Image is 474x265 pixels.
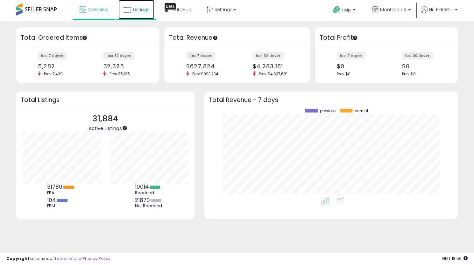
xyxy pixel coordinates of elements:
[106,71,133,77] span: Prev: 35,105
[380,6,406,13] span: Montaro US
[82,255,110,262] a: Privacy Policy
[135,196,150,204] b: 21870
[38,63,83,70] div: 5,282
[47,190,76,195] div: FBA
[88,113,122,125] p: 31,884
[253,52,284,59] label: last 30 days
[352,35,358,41] div: Tooltip anchor
[82,35,88,41] div: Tooltip anchor
[186,63,232,70] div: $627,824
[6,256,110,262] div: seller snap | |
[6,255,30,262] strong: Copyright
[337,71,350,77] span: Prev: $0
[402,52,433,59] label: last 30 days
[337,63,382,70] div: $0
[122,125,128,131] div: Tooltip anchor
[103,52,134,59] label: last 30 days
[320,109,336,113] span: previous
[135,183,149,191] b: 10014
[342,7,351,13] span: Help
[212,35,218,41] div: Tooltip anchor
[169,33,305,42] h3: Total Revenue
[320,33,454,42] h3: Total Profit
[429,6,453,13] span: Hi [PERSON_NAME]
[21,98,190,102] h3: Total Listings
[47,183,62,191] b: 31780
[189,71,222,77] span: Prev: $993,234
[21,33,155,42] h3: Total Ordered Items
[133,6,150,13] span: Listings
[172,6,192,13] span: DataHub
[253,63,299,70] div: $4,283,181
[54,255,81,262] a: Terms of Use
[165,3,176,10] div: Tooltip anchor
[402,71,416,77] span: Prev: $0
[186,52,215,59] label: last 7 days
[41,71,66,77] span: Prev: 7,439
[328,1,362,21] a: Help
[47,203,76,208] div: FBM
[337,52,365,59] label: last 7 days
[209,98,453,102] h3: Total Revenue - 7 days
[88,6,108,13] span: Overview
[256,71,290,77] span: Prev: $4,637,681
[88,125,122,132] span: Active Listings
[103,63,148,70] div: 32,325
[135,203,163,208] div: Not Repriced
[135,190,163,195] div: Repriced
[421,6,457,21] a: Hi [PERSON_NAME]
[333,6,341,14] i: Get Help
[38,52,67,59] label: last 7 days
[402,63,447,70] div: $0
[442,255,468,262] span: 2025-10-8 18:56 GMT
[47,196,56,204] b: 104
[355,109,368,113] span: current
